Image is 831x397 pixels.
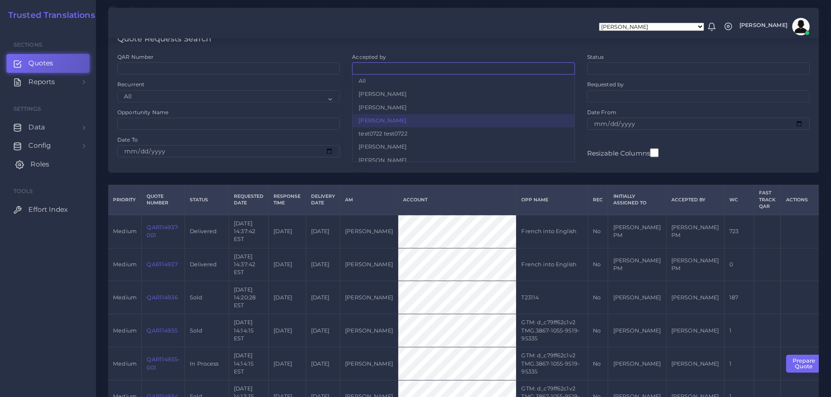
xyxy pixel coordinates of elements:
[754,185,780,215] th: Fast Track QAR
[352,101,574,114] li: [PERSON_NAME]
[185,185,229,215] th: Status
[147,261,177,268] a: QAR114937
[666,314,724,347] td: [PERSON_NAME]
[516,281,588,314] td: T23114
[7,54,89,72] a: Quotes
[14,105,41,112] span: Settings
[306,248,340,281] td: [DATE]
[269,248,306,281] td: [DATE]
[352,75,574,88] li: All
[587,147,659,158] label: Resizable Columns
[352,154,574,167] li: [PERSON_NAME]
[724,248,754,281] td: 0
[117,109,168,116] label: Opportunity Name
[269,314,306,347] td: [DATE]
[666,248,724,281] td: [PERSON_NAME] PM
[340,185,398,215] th: AM
[724,215,754,248] td: 723
[113,327,137,334] span: medium
[516,185,588,215] th: Opp Name
[724,185,754,215] th: WC
[113,261,137,268] span: medium
[340,248,398,281] td: [PERSON_NAME]
[185,281,229,314] td: Sold
[185,347,229,380] td: In Process
[666,215,724,248] td: [PERSON_NAME] PM
[516,248,588,281] td: French into English
[117,81,144,88] label: Recurrent
[14,41,42,48] span: Sections
[608,347,666,380] td: [PERSON_NAME]
[608,215,666,248] td: [PERSON_NAME] PM
[786,360,828,366] a: Prepare Quote
[28,141,51,150] span: Config
[185,248,229,281] td: Delivered
[588,248,608,281] td: No
[229,281,268,314] td: [DATE] 14:20:28 EST
[7,155,89,173] a: Roles
[269,215,306,248] td: [DATE]
[113,294,137,301] span: medium
[7,200,89,219] a: Effort Index
[340,281,398,314] td: [PERSON_NAME]
[588,314,608,347] td: No
[516,314,588,347] td: GTM: d_c79ff62c1v2 TMG.3867-1055-9519-95335
[588,185,608,215] th: REC
[7,118,89,136] a: Data
[352,53,386,61] label: Accepted by
[229,314,268,347] td: [DATE] 14:14:15 EST
[516,347,588,380] td: GTM: d_c79ff62c1v2 TMG.3867-1055-9519-95335
[340,314,398,347] td: [PERSON_NAME]
[269,347,306,380] td: [DATE]
[340,347,398,380] td: [PERSON_NAME]
[608,314,666,347] td: [PERSON_NAME]
[28,205,68,214] span: Effort Index
[587,81,624,88] label: Requested by
[516,215,588,248] td: French into English
[113,228,137,234] span: medium
[306,215,340,248] td: [DATE]
[587,109,616,116] label: Date From
[340,215,398,248] td: [PERSON_NAME]
[7,136,89,155] a: Config
[28,58,53,68] span: Quotes
[306,314,340,347] td: [DATE]
[28,122,45,132] span: Data
[608,185,666,215] th: Initially Assigned to
[666,281,724,314] td: [PERSON_NAME]
[739,23,787,28] span: [PERSON_NAME]
[229,185,268,215] th: Requested Date
[7,73,89,91] a: Reports
[735,18,813,35] a: [PERSON_NAME]avatar
[147,327,177,334] a: QAR114935
[147,356,179,370] a: QAR114935-001
[724,281,754,314] td: 187
[229,248,268,281] td: [DATE] 14:37:42 EST
[2,10,95,20] h2: Trusted Translations
[108,185,142,215] th: Priority
[608,281,666,314] td: [PERSON_NAME]
[14,188,33,194] span: Tools
[352,88,574,101] li: [PERSON_NAME]
[147,294,178,301] a: QAR114936
[352,127,574,140] li: test0722 test0722
[147,224,179,238] a: QAR114937-001
[588,347,608,380] td: No
[269,185,306,215] th: Response Time
[352,114,574,127] li: [PERSON_NAME]
[31,159,49,169] span: Roles
[588,281,608,314] td: No
[786,355,822,373] button: Prepare Quote
[113,360,137,367] span: medium
[352,140,574,153] li: [PERSON_NAME]
[608,248,666,281] td: [PERSON_NAME] PM
[269,281,306,314] td: [DATE]
[306,185,340,215] th: Delivery Date
[229,215,268,248] td: [DATE] 14:37:42 EST
[142,185,185,215] th: Quote Number
[666,185,724,215] th: Accepted by
[117,53,154,61] label: QAR Number
[185,215,229,248] td: Delivered
[28,77,55,87] span: Reports
[587,53,604,61] label: Status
